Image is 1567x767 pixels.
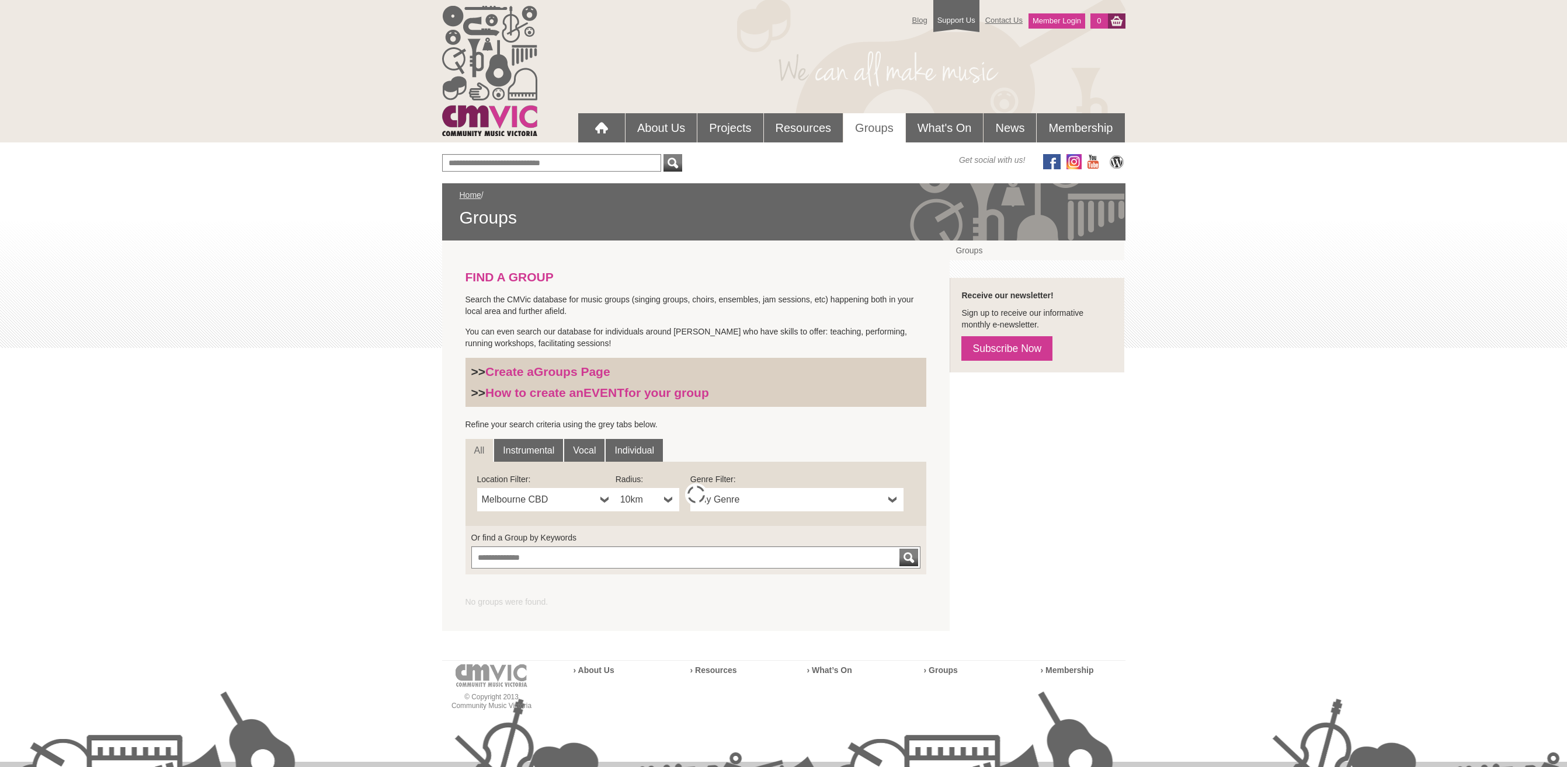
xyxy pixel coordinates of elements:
a: How to create anEVENTfor your group [485,386,709,399]
ul: No groups were found. [465,596,927,608]
label: Genre Filter: [690,473,904,485]
a: 10km [616,488,679,511]
a: › Resources [690,665,737,675]
label: Radius: [616,473,679,485]
a: Resources [764,113,843,142]
span: Melbourne CBD [482,493,596,507]
a: › Groups [924,665,958,675]
strong: FIND A GROUP [465,270,554,284]
a: Groups [950,240,1124,260]
a: Projects [697,113,763,142]
a: Contact Us [979,10,1029,30]
a: Subscribe Now [961,336,1052,361]
p: Refine your search criteria using the grey tabs below. [465,419,927,430]
a: News [984,113,1036,142]
a: › About Us [574,665,614,675]
h3: >> [471,364,921,379]
span: 10km [620,493,659,507]
img: icon-instagram.png [1066,154,1082,169]
h3: >> [471,385,921,400]
strong: Groups Page [534,365,610,378]
a: All [465,439,494,462]
a: Instrumental [494,439,563,462]
a: Blog [906,10,933,30]
img: cmvic_logo.png [442,6,537,136]
a: › Membership [1041,665,1094,675]
span: Any Genre [695,493,884,507]
img: cmvic-logo-footer.png [456,664,527,687]
a: Home [460,190,481,200]
span: Get social with us! [959,154,1026,166]
a: Membership [1037,113,1124,142]
strong: Receive our newsletter! [961,291,1053,300]
a: Member Login [1029,13,1085,29]
div: / [460,189,1108,229]
p: Search the CMVic database for music groups (singing groups, choirs, ensembles, jam sessions, etc)... [465,294,927,317]
p: You can even search our database for individuals around [PERSON_NAME] who have skills to offer: t... [465,326,927,349]
label: Location Filter: [477,473,616,485]
a: About Us [626,113,697,142]
a: › What’s On [807,665,852,675]
a: Groups [843,113,905,142]
img: CMVic Blog [1108,154,1125,169]
label: Or find a Group by Keywords [471,532,921,543]
p: Sign up to receive our informative monthly e-newsletter. [961,307,1113,330]
a: Any Genre [690,488,904,511]
a: Vocal [564,439,604,462]
a: What's On [906,113,984,142]
a: Individual [606,439,663,462]
a: Melbourne CBD [477,488,616,511]
span: Groups [460,207,1108,229]
strong: EVENT [583,386,624,399]
a: Create aGroups Page [485,365,610,378]
a: 0 [1090,13,1107,29]
p: © Copyright 2013 Community Music Victoria [442,693,541,710]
